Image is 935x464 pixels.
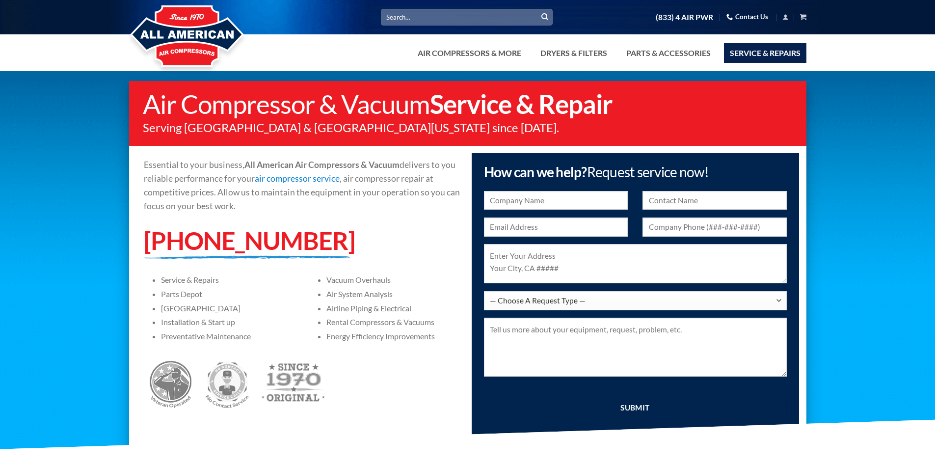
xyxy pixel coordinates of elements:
[726,9,768,25] a: Contact Us
[484,191,628,210] input: Company Name
[534,43,613,63] a: Dryers & Filters
[587,164,709,180] span: Request service now!
[484,164,709,180] span: How can we help?
[724,43,806,63] a: Service & Repairs
[484,396,787,417] input: Submit
[161,317,294,327] p: Installation & Start up
[244,160,400,170] strong: All American Air Compressors & Vacuum
[430,88,613,119] strong: Service & Repair
[144,160,460,211] span: Essential to your business, delivers to you reliable performance for your , air compressor repair...
[326,303,460,313] p: Airline Piping & Electrical
[143,91,797,117] h1: Air Compressor & Vacuum
[161,331,294,341] p: Preventative Maintenance
[161,303,294,313] p: [GEOGRAPHIC_DATA]
[656,9,713,26] a: (833) 4 AIR PWR
[326,331,460,341] p: Energy Efficiency Improvements
[161,275,294,284] p: Service & Repairs
[782,11,789,23] a: Login
[537,10,552,25] button: Submit
[161,289,294,299] p: Parts Depot
[620,43,717,63] a: Parts & Accessories
[484,218,628,237] input: Email Address
[143,122,797,134] p: Serving [GEOGRAPHIC_DATA] & [GEOGRAPHIC_DATA][US_STATE] since [DATE].
[326,289,460,299] p: Air System Analysis
[326,275,460,284] p: Vacuum Overhauls
[255,173,340,184] a: air compressor service
[642,218,787,237] input: Company Phone (###-###-####)
[642,191,787,210] input: Contact Name
[144,225,355,255] a: [PHONE_NUMBER]
[412,43,527,63] a: Air Compressors & More
[381,9,553,25] input: Search…
[326,317,460,327] p: Rental Compressors & Vacuums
